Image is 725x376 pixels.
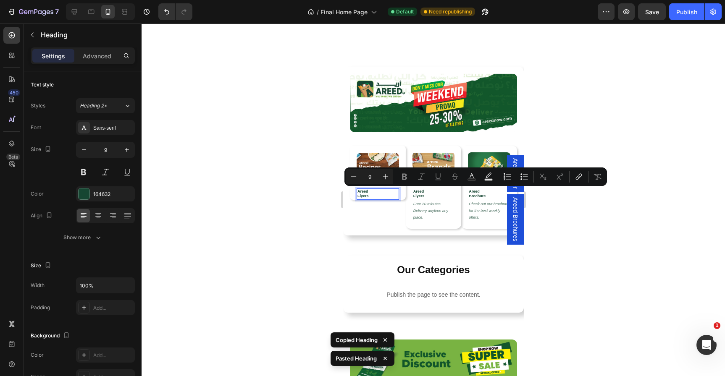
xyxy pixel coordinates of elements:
p: Advanced [83,52,111,60]
div: 164632 [93,191,133,198]
button: Publish [669,3,704,20]
div: Publish [676,8,697,16]
div: Styles [31,102,45,110]
p: Copied Heading [336,336,378,344]
p: Pasted Heading [336,354,377,363]
img: gempages_528694895989228566-5fab4314-ffd2-4e77-9789-b79d29ce5814.jpg [7,316,174,358]
div: Size [31,144,53,155]
div: Add... [93,352,133,359]
div: Align [31,210,54,222]
span: Need republishing [429,8,472,16]
span: Save [645,8,659,16]
button: Save [638,3,666,20]
span: Default [396,8,414,16]
div: Show more [63,233,102,242]
p: Settings [42,52,65,60]
button: Heading 2* [76,98,135,113]
div: 450 [8,89,20,96]
span: Final Home Page [320,8,368,16]
input: Auto [76,278,134,293]
div: Size [31,260,53,272]
div: Undo/Redo [158,3,192,20]
p: 7 [55,7,59,17]
div: Editor contextual toolbar [344,167,607,186]
div: Background [31,330,71,342]
button: Show more [31,230,135,245]
div: Add... [93,304,133,312]
span: / [317,8,319,16]
p: Heading [41,30,131,40]
span: Heading 2* [80,102,107,110]
div: Sans-serif [93,124,133,132]
div: Color [31,351,44,359]
iframe: Intercom live chat [696,335,717,355]
div: Padding [31,304,50,311]
div: Font [31,124,41,131]
div: Text style [31,81,54,89]
div: Color [31,190,44,198]
button: 7 [3,3,63,20]
div: Beta [6,154,20,160]
span: 1 [714,322,720,329]
iframe: To enrich screen reader interactions, please activate Accessibility in Grammarly extension settings [343,23,524,376]
div: Width [31,282,45,289]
